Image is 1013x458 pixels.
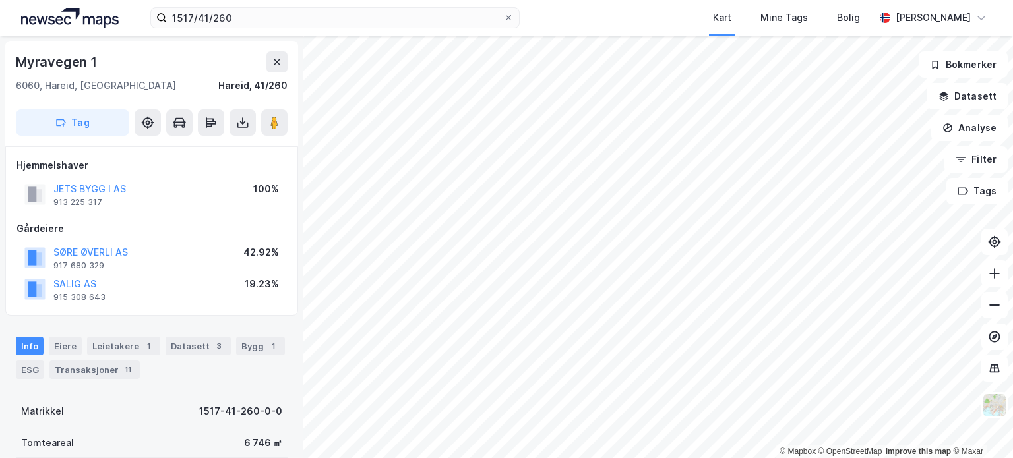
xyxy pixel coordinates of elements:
div: 42.92% [243,244,279,260]
a: Improve this map [886,447,951,456]
div: Info [16,337,44,355]
div: 6060, Hareid, [GEOGRAPHIC_DATA] [16,78,176,94]
div: 915 308 643 [53,292,106,302]
button: Analyse [931,115,1008,141]
img: logo.a4113a55bc3d86da70a041830d287a7e.svg [21,8,119,28]
div: 3 [212,339,226,353]
div: Gårdeiere [16,221,287,237]
button: Tag [16,109,129,136]
div: Hareid, 41/260 [218,78,288,94]
div: ESG [16,360,44,379]
div: 100% [253,181,279,197]
div: Kart [713,10,731,26]
div: Mine Tags [760,10,808,26]
button: Bokmerker [919,51,1008,78]
div: [PERSON_NAME] [896,10,971,26]
button: Tags [946,178,1008,204]
div: 917 680 329 [53,260,104,271]
div: Eiere [49,337,82,355]
a: Mapbox [780,447,816,456]
div: 913 225 317 [53,197,102,208]
div: 6 746 ㎡ [244,435,282,451]
div: 1 [266,339,280,353]
input: Søk på adresse, matrikkel, gårdeiere, leietakere eller personer [167,8,503,28]
div: Tomteareal [21,435,74,451]
div: 19.23% [245,276,279,292]
iframe: Chat Widget [947,395,1013,458]
div: Kontrollprogram for chat [947,395,1013,458]
div: Hjemmelshaver [16,157,287,173]
img: Z [982,393,1007,418]
div: Transaksjoner [49,360,140,379]
div: 1 [142,339,155,353]
div: 11 [121,363,135,376]
button: Filter [944,146,1008,173]
div: Bygg [236,337,285,355]
div: 1517-41-260-0-0 [199,403,282,419]
a: OpenStreetMap [818,447,882,456]
div: Matrikkel [21,403,64,419]
div: Myravegen 1 [16,51,100,72]
div: Bolig [837,10,860,26]
button: Datasett [927,83,1008,109]
div: Leietakere [87,337,160,355]
div: Datasett [166,337,231,355]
